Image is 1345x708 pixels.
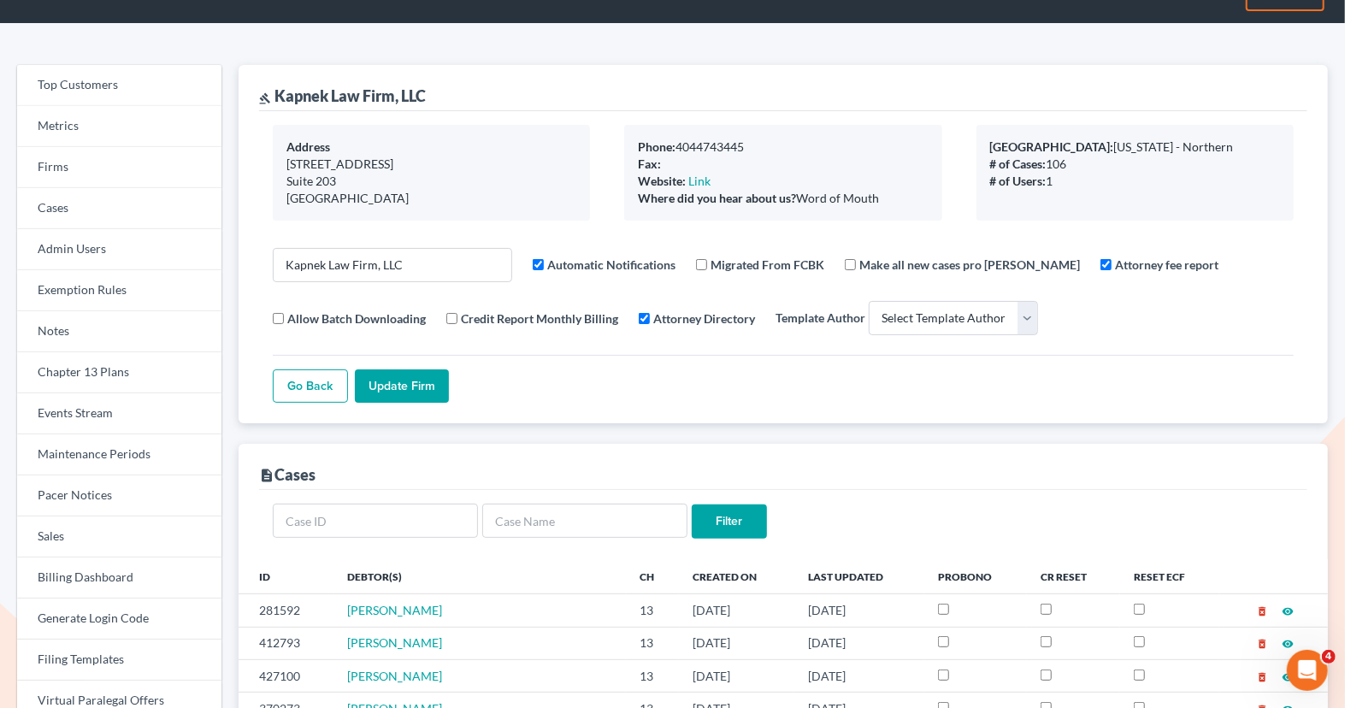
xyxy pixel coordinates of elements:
[679,627,794,659] td: [DATE]
[794,594,924,627] td: [DATE]
[17,599,221,640] a: Generate Login Code
[333,559,626,593] th: Debtor(s)
[711,256,824,274] label: Migrated From FCBK
[638,190,928,207] div: Word of Mouth
[239,559,333,593] th: ID
[1322,650,1336,664] span: 4
[17,106,221,147] a: Metrics
[461,310,618,327] label: Credit Report Monthly Billing
[794,559,924,593] th: Last Updated
[776,309,865,327] label: Template Author
[688,174,711,188] a: Link
[1120,559,1219,593] th: Reset ECF
[347,603,442,617] a: [PERSON_NAME]
[17,229,221,270] a: Admin Users
[1256,603,1268,617] a: delete_forever
[355,369,449,404] input: Update Firm
[626,559,679,593] th: Ch
[1282,635,1294,650] a: visibility
[990,173,1280,190] div: 1
[990,139,1280,156] div: [US_STATE] - Northern
[547,256,675,274] label: Automatic Notifications
[990,174,1047,188] b: # of Users:
[653,310,755,327] label: Attorney Directory
[1256,638,1268,650] i: delete_forever
[1115,256,1218,274] label: Attorney fee report
[794,627,924,659] td: [DATE]
[239,594,333,627] td: 281592
[990,139,1114,154] b: [GEOGRAPHIC_DATA]:
[1282,603,1294,617] a: visibility
[692,504,767,539] input: Filter
[990,156,1047,171] b: # of Cases:
[626,594,679,627] td: 13
[859,256,1080,274] label: Make all new cases pro [PERSON_NAME]
[638,174,686,188] b: Website:
[17,640,221,681] a: Filing Templates
[286,190,576,207] div: [GEOGRAPHIC_DATA]
[794,659,924,692] td: [DATE]
[1256,635,1268,650] a: delete_forever
[990,156,1280,173] div: 106
[17,434,221,475] a: Maintenance Periods
[1287,650,1328,691] iframe: Intercom live chat
[273,369,348,404] a: Go Back
[17,352,221,393] a: Chapter 13 Plans
[17,516,221,558] a: Sales
[286,139,330,154] b: Address
[626,627,679,659] td: 13
[1027,559,1120,593] th: CR Reset
[286,156,576,173] div: [STREET_ADDRESS]
[259,92,271,104] i: gavel
[626,659,679,692] td: 13
[638,156,661,171] b: Fax:
[679,659,794,692] td: [DATE]
[679,594,794,627] td: [DATE]
[638,191,796,205] b: Where did you hear about us?
[17,311,221,352] a: Notes
[286,173,576,190] div: Suite 203
[259,468,274,483] i: description
[679,559,794,593] th: Created On
[17,558,221,599] a: Billing Dashboard
[287,310,426,327] label: Allow Batch Downloading
[347,669,442,683] a: [PERSON_NAME]
[17,270,221,311] a: Exemption Rules
[273,504,478,538] input: Case ID
[17,475,221,516] a: Pacer Notices
[924,559,1027,593] th: ProBono
[638,139,928,156] div: 4044743445
[1282,605,1294,617] i: visibility
[17,188,221,229] a: Cases
[1282,638,1294,650] i: visibility
[638,139,675,154] b: Phone:
[17,393,221,434] a: Events Stream
[259,464,316,485] div: Cases
[1282,669,1294,683] a: visibility
[482,504,687,538] input: Case Name
[239,627,333,659] td: 412793
[17,65,221,106] a: Top Customers
[1256,671,1268,683] i: delete_forever
[347,635,442,650] a: [PERSON_NAME]
[1256,605,1268,617] i: delete_forever
[259,86,426,106] div: Kapnek Law Firm, LLC
[1282,671,1294,683] i: visibility
[1256,669,1268,683] a: delete_forever
[239,659,333,692] td: 427100
[17,147,221,188] a: Firms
